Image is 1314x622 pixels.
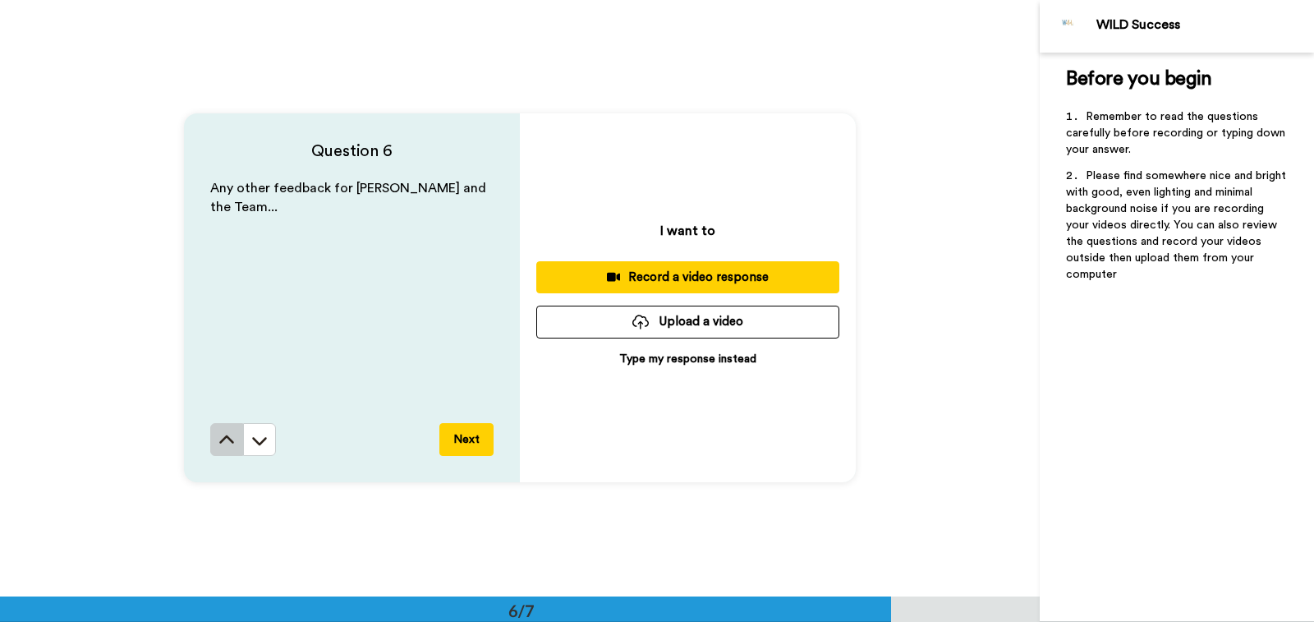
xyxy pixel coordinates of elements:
[482,599,561,622] div: 6/7
[1096,17,1313,33] div: WILD Success
[619,351,756,367] p: Type my response instead
[210,140,494,163] h4: Question 6
[439,423,494,456] button: Next
[1066,69,1211,89] span: Before you begin
[210,182,489,214] span: Any other feedback for [PERSON_NAME] and the Team...
[1066,170,1289,280] span: Please find somewhere nice and bright with good, even lighting and minimal background noise if yo...
[660,221,715,241] p: I want to
[536,261,839,293] button: Record a video response
[549,269,826,286] div: Record a video response
[536,306,839,338] button: Upload a video
[1049,7,1088,46] img: Profile Image
[1066,111,1289,155] span: Remember to read the questions carefully before recording or typing down your answer.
